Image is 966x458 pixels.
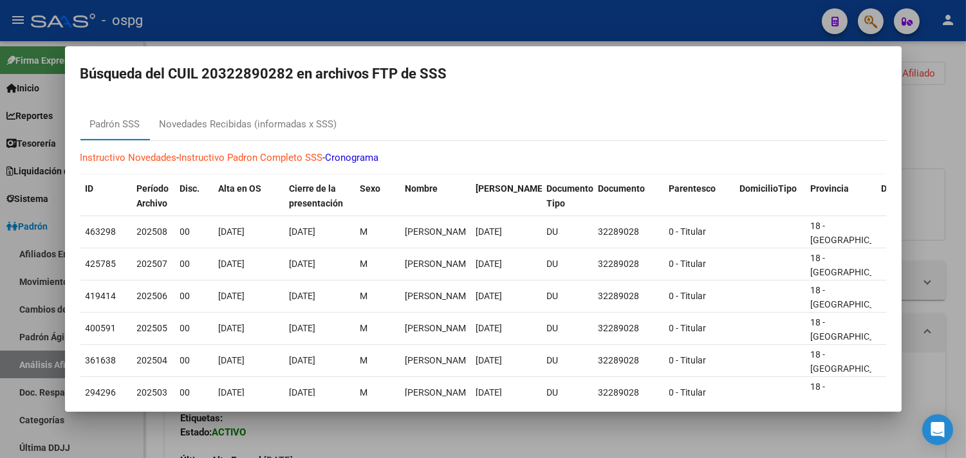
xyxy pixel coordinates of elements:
[137,291,168,301] span: 202506
[400,175,471,217] datatable-header-cell: Nombre
[86,226,116,237] span: 463298
[405,355,474,365] span: CABRERA CARMELO
[219,226,245,237] span: [DATE]
[284,175,355,217] datatable-header-cell: Cierre de la presentación
[599,183,646,194] span: Documento
[290,291,316,301] span: [DATE]
[811,285,898,310] span: 18 - [GEOGRAPHIC_DATA]
[290,355,316,365] span: [DATE]
[180,321,209,336] div: 00
[811,349,898,374] span: 18 - [GEOGRAPHIC_DATA]
[180,224,209,239] div: 00
[669,226,707,237] span: 0 - Titular
[405,259,474,269] span: CABRERA CARMELO
[669,259,707,269] span: 0 - Titular
[219,183,262,194] span: Alta en OS
[547,257,588,271] div: DU
[811,253,898,278] span: 18 - [GEOGRAPHIC_DATA]
[219,387,245,398] span: [DATE]
[599,257,659,271] div: 32289028
[137,323,168,333] span: 202505
[219,323,245,333] span: [DATE]
[86,323,116,333] span: 400591
[476,291,503,301] span: [DATE]
[180,152,323,163] a: Instructivo Padron Completo SSS
[80,62,886,86] h2: Búsqueda del CUIL 20322890282 en archivos FTP de SSS
[599,224,659,239] div: 32289028
[180,289,209,304] div: 00
[547,385,588,400] div: DU
[405,387,474,398] span: CABRERA CARMELO
[806,175,877,217] datatable-header-cell: Provincia
[326,152,379,163] a: Cronograma
[471,175,542,217] datatable-header-cell: Fecha Nac.
[664,175,735,217] datatable-header-cell: Parentesco
[137,387,168,398] span: 202503
[160,117,337,132] div: Novedades Recibidas (informadas x SSS)
[290,183,344,208] span: Cierre de la presentación
[877,175,947,217] datatable-header-cell: Departamento
[90,117,140,132] div: Padrón SSS
[80,175,132,217] datatable-header-cell: ID
[669,183,716,194] span: Parentesco
[599,385,659,400] div: 32289028
[476,183,548,194] span: [PERSON_NAME].
[137,259,168,269] span: 202507
[360,323,368,333] span: M
[180,353,209,368] div: 00
[180,257,209,271] div: 00
[219,355,245,365] span: [DATE]
[290,259,316,269] span: [DATE]
[599,321,659,336] div: 32289028
[86,355,116,365] span: 361638
[360,355,368,365] span: M
[86,387,116,398] span: 294296
[360,387,368,398] span: M
[599,289,659,304] div: 32289028
[180,385,209,400] div: 00
[86,291,116,301] span: 419414
[740,183,797,194] span: DomicilioTipo
[405,226,474,237] span: CABRERA CARMELO
[476,355,503,365] span: [DATE]
[811,183,850,194] span: Provincia
[290,323,316,333] span: [DATE]
[219,259,245,269] span: [DATE]
[547,224,588,239] div: DU
[811,317,898,342] span: 18 - [GEOGRAPHIC_DATA]
[137,183,169,208] span: Período Archivo
[360,226,368,237] span: M
[80,151,886,165] p: - -
[599,353,659,368] div: 32289028
[669,387,707,398] span: 0 - Titular
[86,259,116,269] span: 425785
[811,221,898,246] span: 18 - [GEOGRAPHIC_DATA]
[476,323,503,333] span: [DATE]
[476,387,503,398] span: [DATE]
[137,355,168,365] span: 202504
[476,259,503,269] span: [DATE]
[290,226,316,237] span: [DATE]
[360,183,381,194] span: Sexo
[811,381,898,407] span: 18 - [GEOGRAPHIC_DATA]
[137,226,168,237] span: 202508
[547,353,588,368] div: DU
[214,175,284,217] datatable-header-cell: Alta en OS
[355,175,400,217] datatable-header-cell: Sexo
[542,175,593,217] datatable-header-cell: Documento Tipo
[360,259,368,269] span: M
[80,152,177,163] a: Instructivo Novedades
[405,323,474,333] span: CABRERA CARMELO
[405,183,438,194] span: Nombre
[132,175,175,217] datatable-header-cell: Período Archivo
[290,387,316,398] span: [DATE]
[180,183,200,194] span: Disc.
[669,323,707,333] span: 0 - Titular
[86,183,94,194] span: ID
[547,321,588,336] div: DU
[669,291,707,301] span: 0 - Titular
[405,291,474,301] span: CABRERA CARMELO
[669,355,707,365] span: 0 - Titular
[476,226,503,237] span: [DATE]
[735,175,806,217] datatable-header-cell: DomicilioTipo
